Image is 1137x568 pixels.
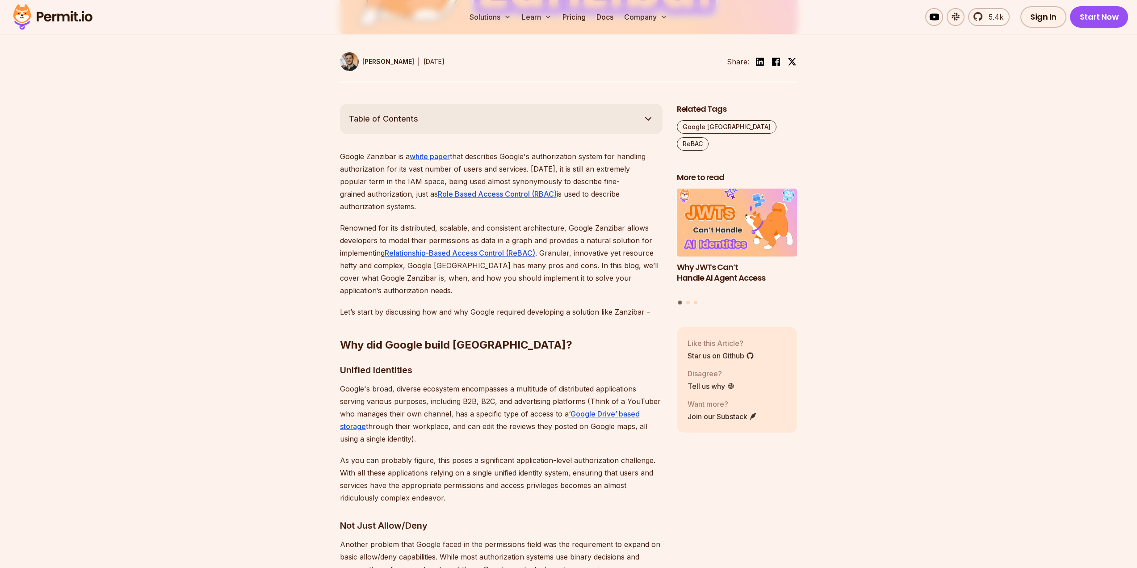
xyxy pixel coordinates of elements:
[771,56,781,67] img: facebook
[349,113,418,125] span: Table of Contents
[688,411,757,422] a: Join our Substack
[688,399,757,409] p: Want more?
[418,56,420,67] div: |
[340,52,414,71] a: [PERSON_NAME]
[677,120,776,134] a: Google [GEOGRAPHIC_DATA]
[362,57,414,66] p: [PERSON_NAME]
[424,58,445,65] time: [DATE]
[340,52,359,71] img: Daniel Bass
[559,8,589,26] a: Pricing
[686,301,690,304] button: Go to slide 2
[340,222,663,297] p: Renowned for its distributed, scalable, and consistent architecture, Google Zanzibar allows devel...
[677,137,709,151] a: ReBAC
[677,104,797,115] h2: Related Tags
[340,150,663,213] p: Google Zanzibar is a that describes Google's authorization system for handling authorization for ...
[727,56,749,67] li: Share:
[983,12,1003,22] span: 5.4k
[410,152,450,161] a: white paper
[677,189,797,306] div: Posts
[340,383,663,445] p: Google's broad, diverse ecosystem encompasses a multitude of distributed applications serving var...
[678,300,682,304] button: Go to slide 1
[677,189,797,295] a: Why JWTs Can’t Handle AI Agent AccessWhy JWTs Can’t Handle AI Agent Access
[340,454,663,504] p: As you can probably figure, this poses a significant application-level authorization challenge. W...
[677,172,797,183] h2: More to read
[593,8,617,26] a: Docs
[688,368,735,379] p: Disagree?
[755,56,765,67] img: linkedin
[438,189,557,198] a: Role Based Access Control (RBAC)
[1070,6,1129,28] a: Start Now
[340,518,663,533] h3: Not Just Allow/Deny
[677,189,797,295] li: 1 of 3
[688,350,754,361] a: Star us on Github
[340,104,663,134] button: Table of Contents
[518,8,555,26] button: Learn
[1020,6,1066,28] a: Sign In
[466,8,515,26] button: Solutions
[788,57,797,66] img: twitter
[688,381,735,391] a: Tell us why
[677,262,797,284] h3: Why JWTs Can’t Handle AI Agent Access
[688,338,754,349] p: Like this Article?
[9,2,96,32] img: Permit logo
[677,189,797,257] img: Why JWTs Can’t Handle AI Agent Access
[621,8,671,26] button: Company
[385,248,535,257] a: Relationship-Based Access Control (ReBAC)
[340,306,663,318] p: Let’s start by discussing how and why Google required developing a solution like Zanzibar -
[694,301,697,304] button: Go to slide 3
[340,363,663,377] h3: Unified Identities
[340,338,572,351] strong: Why did Google build [GEOGRAPHIC_DATA]?
[968,8,1010,26] a: 5.4k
